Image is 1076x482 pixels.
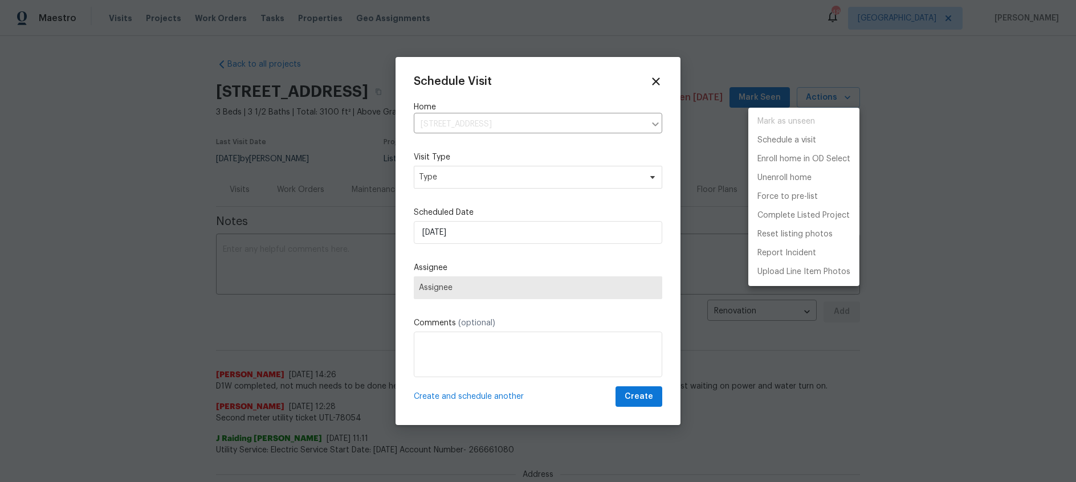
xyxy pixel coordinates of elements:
[757,247,816,259] p: Report Incident
[757,210,850,222] p: Complete Listed Project
[757,191,818,203] p: Force to pre-list
[757,228,833,240] p: Reset listing photos
[757,153,850,165] p: Enroll home in OD Select
[757,266,850,278] p: Upload Line Item Photos
[757,172,812,184] p: Unenroll home
[757,134,816,146] p: Schedule a visit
